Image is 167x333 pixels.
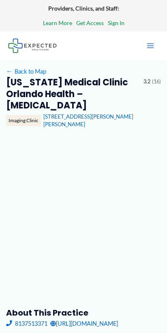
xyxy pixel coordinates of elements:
[6,318,47,329] a: 8137513371
[43,18,72,28] a: Learn More
[6,68,13,75] span: ←
[50,318,118,329] a: [URL][DOMAIN_NAME]
[152,77,161,87] span: (16)
[76,18,104,28] a: Get Access
[108,18,124,28] a: Sign In
[6,77,138,111] h2: [US_STATE] Medical Clinic Orlando Health – [MEDICAL_DATA]
[6,308,161,318] h3: About this practice
[6,115,41,126] div: Imaging Clinic
[142,37,159,54] button: Main menu toggle
[48,5,119,12] strong: Providers, Clinics, and Staff:
[6,66,46,77] a: ←Back to Map
[8,38,57,53] img: Expected Healthcare Logo - side, dark font, small
[43,113,133,127] a: [STREET_ADDRESS][PERSON_NAME][PERSON_NAME]
[143,77,150,87] span: 3.2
